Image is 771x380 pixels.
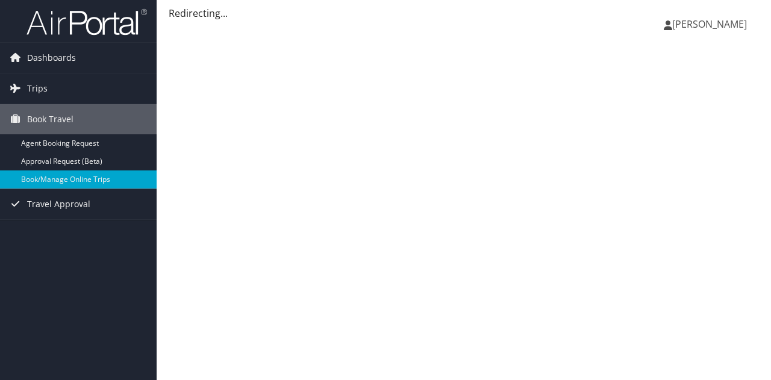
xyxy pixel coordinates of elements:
div: Redirecting... [169,6,759,20]
span: Travel Approval [27,189,90,219]
img: airportal-logo.png [27,8,147,36]
span: Trips [27,73,48,104]
span: Book Travel [27,104,73,134]
a: [PERSON_NAME] [664,6,759,42]
span: [PERSON_NAME] [672,17,747,31]
span: Dashboards [27,43,76,73]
